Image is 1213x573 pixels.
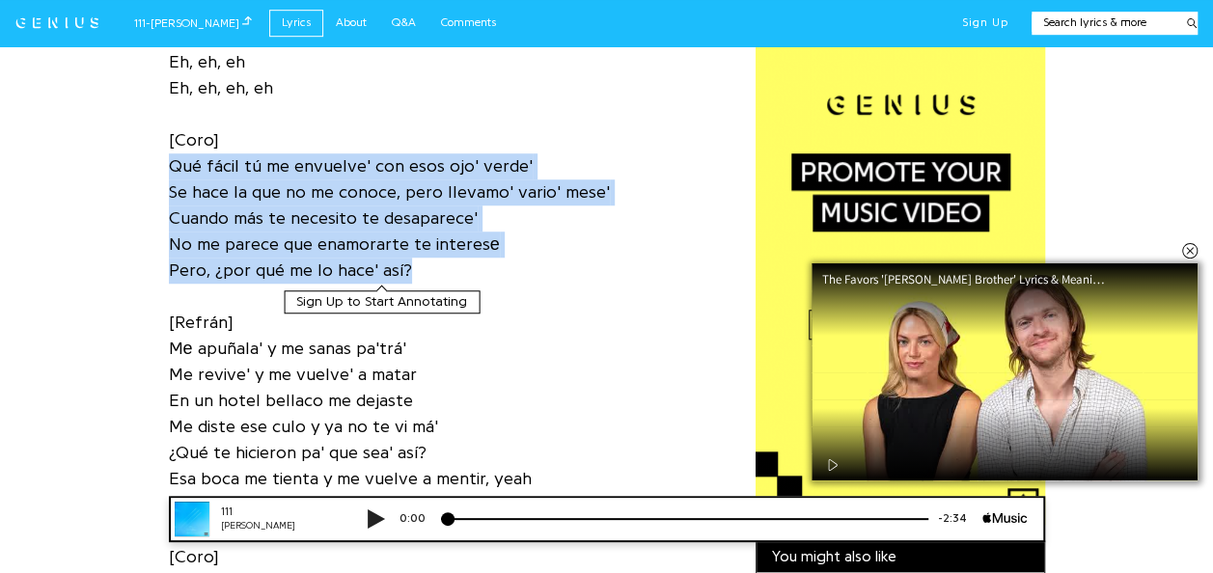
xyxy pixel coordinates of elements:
a: Comments [428,10,509,36]
input: Search lyrics & more [1032,14,1175,31]
div: -2:34 [775,14,829,31]
a: Q&A [379,10,428,36]
div: 111 - [PERSON_NAME] [134,14,252,32]
button: Sign Up [962,15,1008,31]
a: About [323,10,379,36]
button: Sign Up to Start Annotating [284,290,480,314]
a: Lyrics [269,10,323,36]
div: The Favors '[PERSON_NAME] Brother' Lyrics & Meaning | Genius Verified [822,273,1121,286]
